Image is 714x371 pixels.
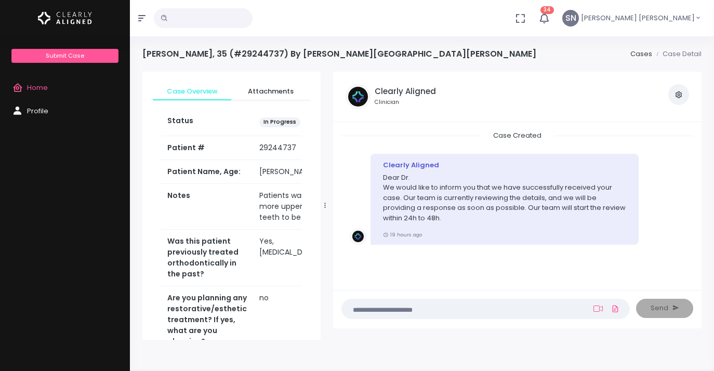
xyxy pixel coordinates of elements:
[375,87,436,96] h5: Clearly Aligned
[341,130,693,281] div: scrollable content
[161,86,223,97] span: Case Overview
[383,231,422,238] small: 19 hours ago
[161,184,253,230] th: Notes
[253,286,336,354] td: no
[253,160,336,184] td: [PERSON_NAME], 35
[383,160,626,170] div: Clearly Aligned
[253,136,336,160] td: 29244737
[253,184,336,230] td: Patients wants more upper front teeth to be aligned
[253,230,336,286] td: Yes, [MEDICAL_DATA]
[161,160,253,184] th: Patient Name, Age:
[630,49,652,59] a: Cases
[481,127,554,143] span: Case Created
[142,49,536,59] h4: [PERSON_NAME], 35 (#29244737) By [PERSON_NAME][GEOGRAPHIC_DATA][PERSON_NAME]
[161,230,253,286] th: Was this patient previously treated orthodontically in the past?
[259,117,300,127] span: In Progress
[375,98,436,107] small: Clinician
[540,6,554,14] span: 34
[11,49,118,63] a: Submit Case
[240,86,301,97] span: Attachments
[161,286,253,354] th: Are you planning any restorative/esthetic treatment? If yes, what are you planning?
[38,7,92,29] img: Logo Horizontal
[591,304,605,313] a: Add Loom Video
[161,136,253,160] th: Patient #
[27,106,48,116] span: Profile
[27,83,48,92] span: Home
[46,51,84,60] span: Submit Case
[383,173,626,223] p: Dear Dr. We would like to inform you that we have successfully received your case. Our team is cu...
[652,49,702,59] li: Case Detail
[581,13,695,23] span: [PERSON_NAME] [PERSON_NAME]
[142,72,321,340] div: scrollable content
[609,299,622,318] a: Add Files
[562,10,579,27] span: SN
[161,109,253,136] th: Status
